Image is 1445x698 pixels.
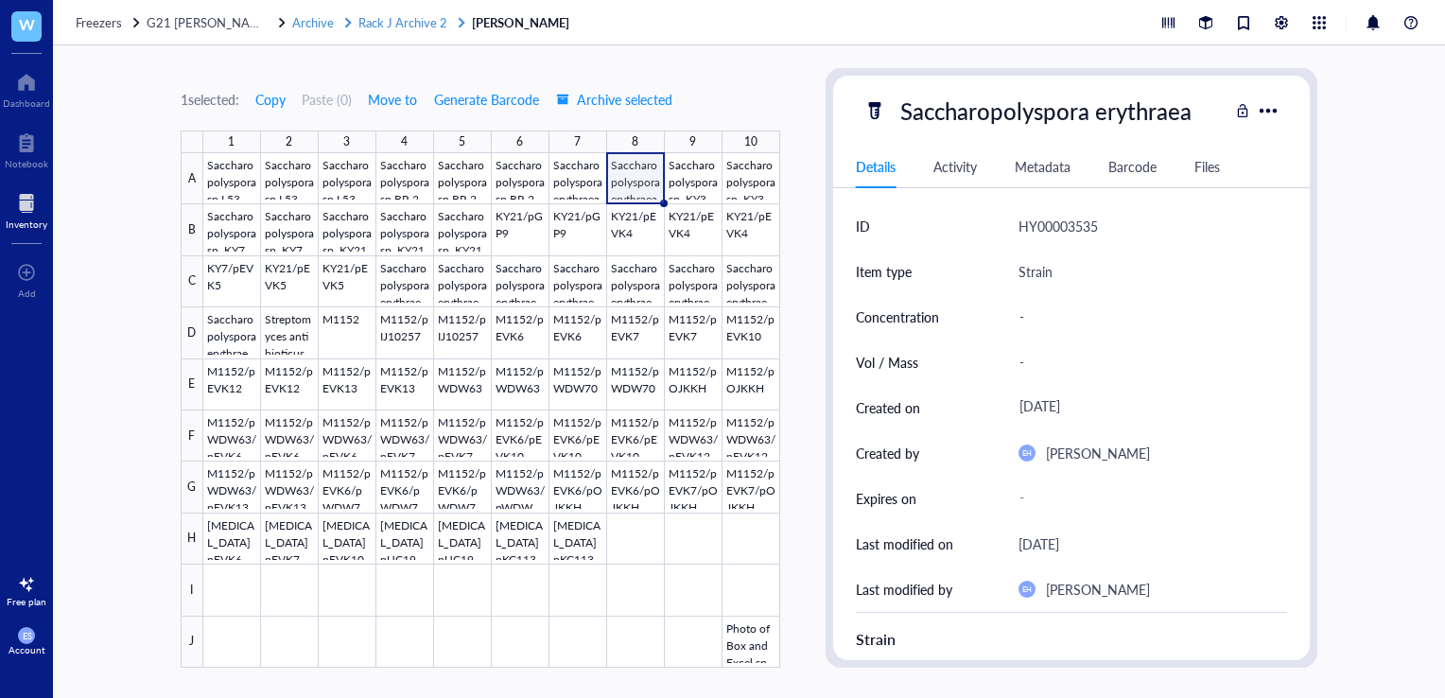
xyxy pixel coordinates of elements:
div: I [181,565,203,616]
div: A [181,153,203,204]
div: 1 [228,131,235,153]
a: Inventory [6,188,47,230]
div: [DATE] [1011,391,1280,425]
div: Account [9,644,45,655]
div: Metadata [1015,156,1071,177]
span: Move to [368,92,417,107]
div: Barcode [1108,156,1157,177]
div: E [181,359,203,410]
div: Add [18,288,36,299]
div: Strain [1018,260,1053,283]
div: Strain [856,628,1288,651]
span: Freezers [76,13,122,31]
div: 4 [401,131,408,153]
div: Last modified by [856,579,952,600]
div: 10 [744,131,757,153]
div: [PERSON_NAME] [1046,578,1150,601]
div: Free plan [7,596,46,607]
div: B [181,204,203,255]
div: 8 [632,131,638,153]
button: Generate Barcode [433,84,540,114]
div: HY00003535 [1018,215,1098,237]
div: 1 selected: [181,89,239,110]
div: [PERSON_NAME] [1046,442,1150,464]
button: Archive selected [555,84,673,114]
div: Last modified on [856,533,953,554]
a: ArchiveRack J Archive 2 [292,14,468,31]
span: Archive [292,13,334,31]
div: Item type [856,261,912,282]
span: Rack J Archive 2 [358,13,447,31]
div: 6 [516,131,523,153]
div: 9 [689,131,696,153]
a: [PERSON_NAME] [472,14,573,31]
span: Generate Barcode [434,92,539,107]
div: 2 [286,131,292,153]
div: C [181,256,203,307]
span: Archive selected [556,92,672,107]
div: Concentration [856,306,939,327]
a: G21 [PERSON_NAME] -80 [147,14,288,31]
span: G21 [PERSON_NAME] -80 [147,13,295,31]
div: J [181,617,203,668]
a: Notebook [5,128,48,169]
div: ID [856,216,870,236]
span: ES [22,631,31,641]
div: Saccharopolyspora erythraea [892,91,1200,131]
div: Vol / Mass [856,352,918,373]
span: Copy [255,92,286,107]
div: Files [1194,156,1220,177]
div: Details [856,156,896,177]
button: Paste (0) [302,84,352,114]
div: 7 [574,131,581,153]
div: Expires on [856,488,916,509]
a: Dashboard [3,67,50,109]
div: Inventory [6,218,47,230]
div: G [181,462,203,513]
div: Created by [856,443,919,463]
div: Activity [933,156,977,177]
div: Created on [856,397,920,418]
div: F [181,410,203,462]
div: - [1011,481,1280,515]
a: Freezers [76,14,143,31]
div: 5 [459,131,465,153]
div: - [1011,297,1280,337]
div: D [181,307,203,358]
span: EH [1021,585,1032,593]
div: Notebook [5,158,48,169]
div: - [1011,342,1280,382]
div: 3 [343,131,350,153]
span: EH [1021,448,1032,457]
button: Move to [367,84,418,114]
button: Copy [254,84,287,114]
div: H [181,514,203,565]
span: W [19,12,35,36]
div: Dashboard [3,97,50,109]
div: [DATE] [1018,532,1059,555]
